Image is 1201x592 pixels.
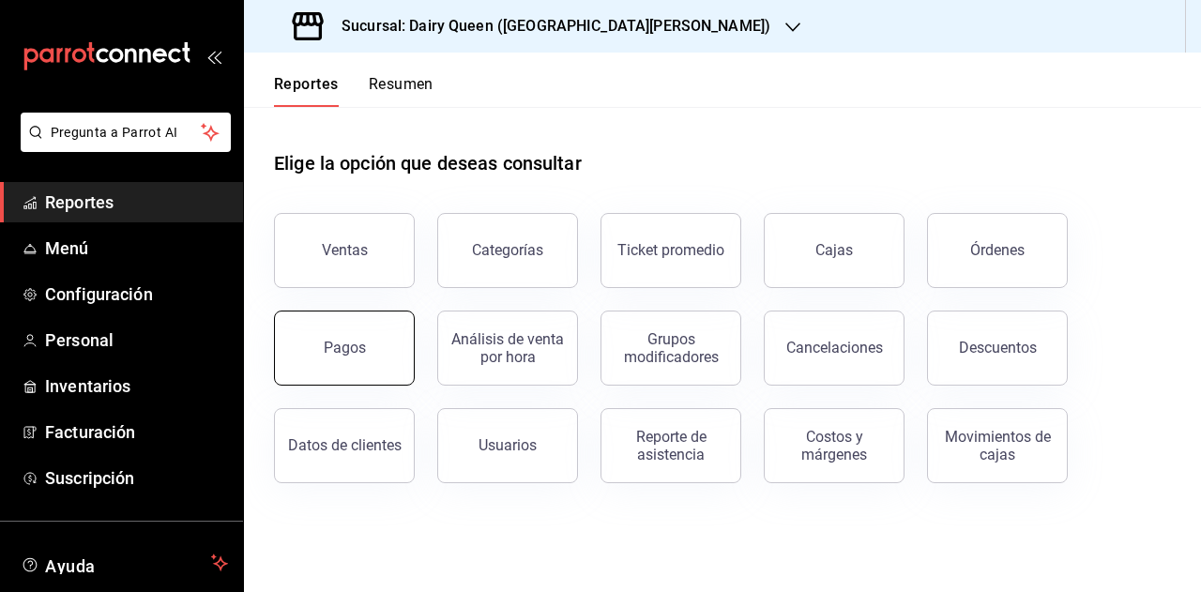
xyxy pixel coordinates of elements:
[206,49,221,64] button: open_drawer_menu
[959,339,1037,357] div: Descuentos
[274,75,339,107] button: Reportes
[45,552,204,574] span: Ayuda
[927,213,1068,288] button: Órdenes
[479,436,537,454] div: Usuarios
[45,235,228,261] span: Menú
[45,281,228,307] span: Configuración
[274,149,582,177] h1: Elige la opción que deseas consultar
[45,327,228,353] span: Personal
[327,15,770,38] h3: Sucursal: Dairy Queen ([GEOGRAPHIC_DATA][PERSON_NAME])
[815,241,853,259] div: Cajas
[600,213,741,288] button: Ticket promedio
[369,75,433,107] button: Resumen
[437,213,578,288] button: Categorías
[600,311,741,386] button: Grupos modificadores
[274,311,415,386] button: Pagos
[322,241,368,259] div: Ventas
[613,330,729,366] div: Grupos modificadores
[613,428,729,463] div: Reporte de asistencia
[927,311,1068,386] button: Descuentos
[764,213,905,288] button: Cajas
[274,75,433,107] div: navigation tabs
[437,311,578,386] button: Análisis de venta por hora
[776,428,892,463] div: Costos y márgenes
[927,408,1068,483] button: Movimientos de cajas
[13,136,231,156] a: Pregunta a Parrot AI
[324,339,366,357] div: Pagos
[45,373,228,399] span: Inventarios
[600,408,741,483] button: Reporte de asistencia
[288,436,402,454] div: Datos de clientes
[45,190,228,215] span: Reportes
[449,330,566,366] div: Análisis de venta por hora
[274,213,415,288] button: Ventas
[274,408,415,483] button: Datos de clientes
[617,241,724,259] div: Ticket promedio
[786,339,883,357] div: Cancelaciones
[764,311,905,386] button: Cancelaciones
[21,113,231,152] button: Pregunta a Parrot AI
[51,123,202,143] span: Pregunta a Parrot AI
[472,241,543,259] div: Categorías
[45,419,228,445] span: Facturación
[45,465,228,491] span: Suscripción
[939,428,1056,463] div: Movimientos de cajas
[437,408,578,483] button: Usuarios
[970,241,1025,259] div: Órdenes
[764,408,905,483] button: Costos y márgenes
